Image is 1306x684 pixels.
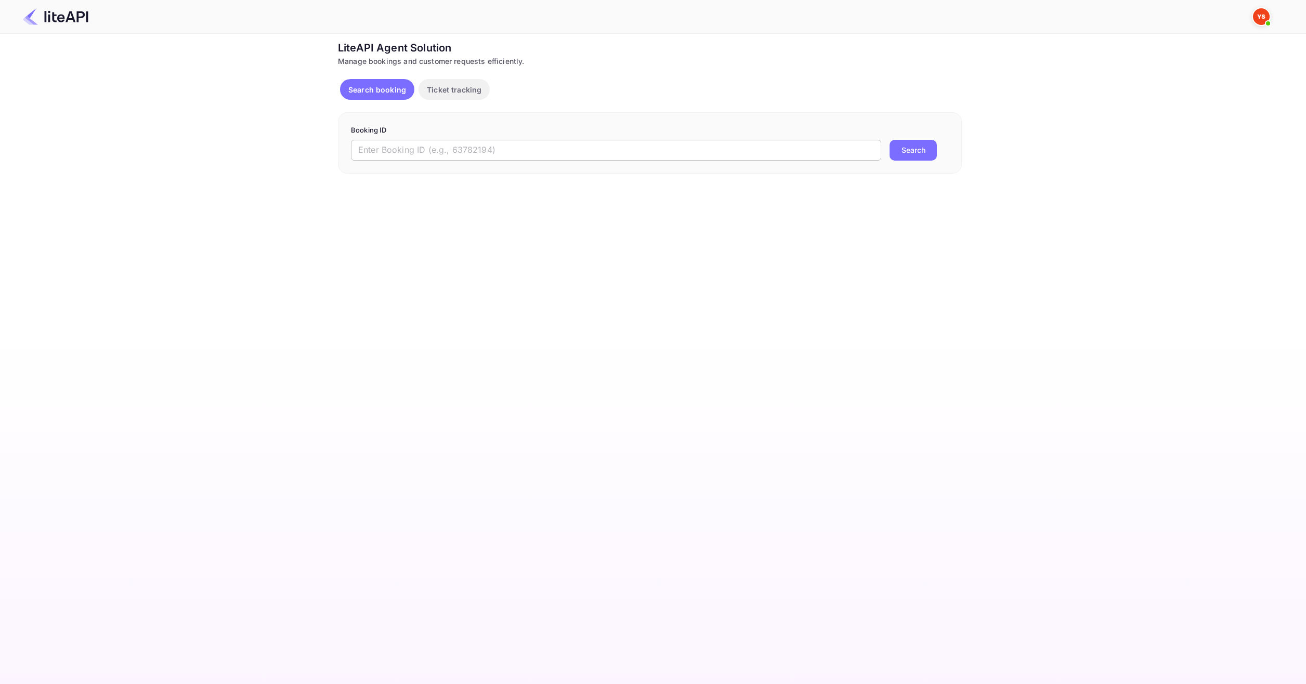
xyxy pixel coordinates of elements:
[1253,8,1270,25] img: Yandex Support
[23,8,88,25] img: LiteAPI Logo
[351,125,949,136] p: Booking ID
[348,84,406,95] p: Search booking
[351,140,881,161] input: Enter Booking ID (e.g., 63782194)
[427,84,481,95] p: Ticket tracking
[338,40,962,56] div: LiteAPI Agent Solution
[338,56,962,67] div: Manage bookings and customer requests efficiently.
[890,140,937,161] button: Search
